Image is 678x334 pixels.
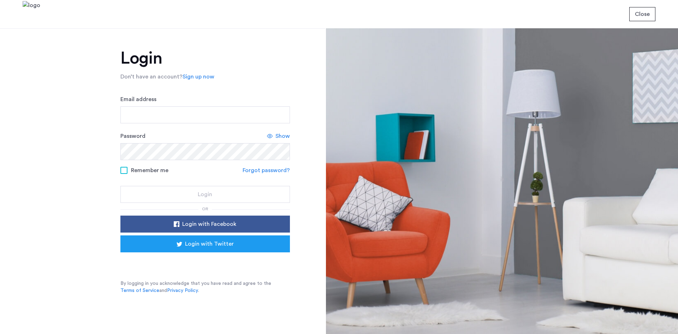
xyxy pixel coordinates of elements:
span: Remember me [131,166,168,175]
button: button [120,216,290,233]
button: button [629,7,655,21]
label: Password [120,132,145,140]
span: Close [635,10,650,18]
span: Show [275,132,290,140]
button: button [120,186,290,203]
span: Login with Twitter [185,240,234,248]
h1: Login [120,50,290,67]
span: Don’t have an account? [120,74,183,80]
span: Login with Facebook [182,220,236,228]
a: Terms of Service [120,287,159,294]
p: By logging in you acknowledge that you have read and agree to the and . [120,280,290,294]
a: Sign up now [183,72,214,81]
label: Email address [120,95,156,104]
button: button [120,235,290,252]
a: Forgot password? [243,166,290,175]
img: logo [23,1,40,28]
a: Privacy Policy [167,287,198,294]
span: or [202,207,208,211]
span: Login [198,190,212,199]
